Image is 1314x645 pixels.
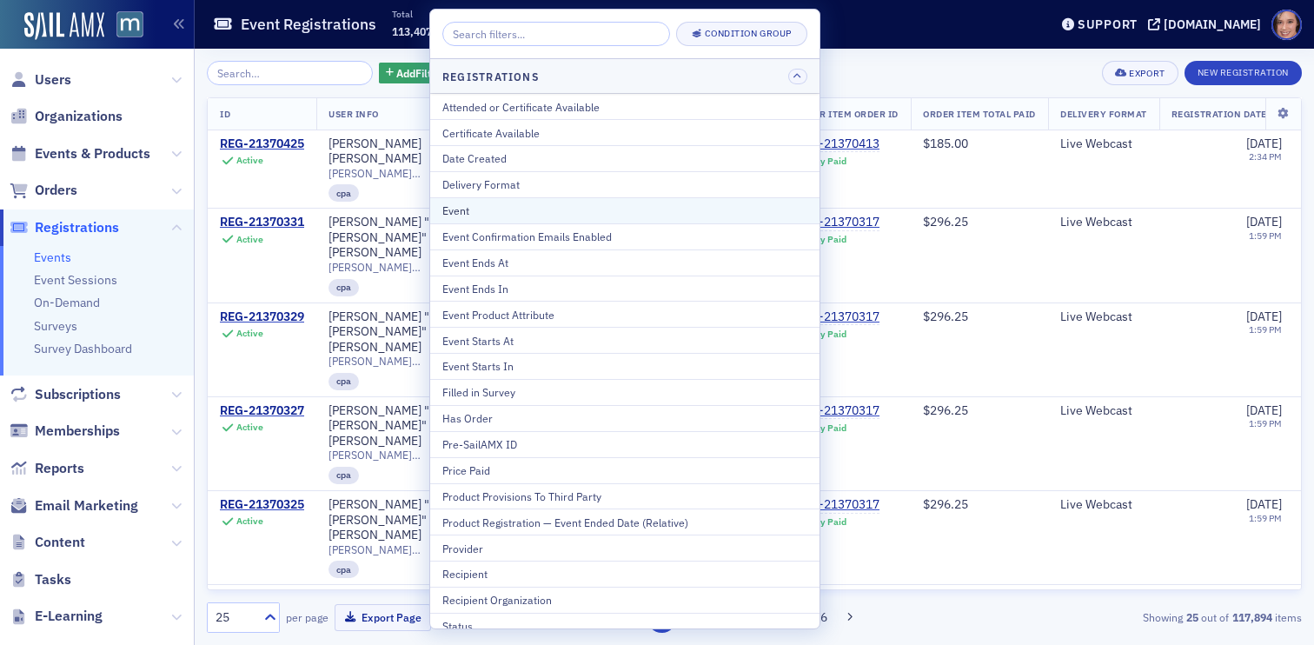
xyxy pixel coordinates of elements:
span: $296.25 [923,309,968,324]
span: $185.00 [923,136,968,151]
span: [DATE] [1246,309,1282,324]
div: cpa [328,184,359,202]
div: Live Webcast [1060,497,1147,513]
p: Total [392,8,432,20]
span: [PERSON_NAME][EMAIL_ADDRESS][DOMAIN_NAME] [328,449,450,462]
a: ORD-21370317 [794,309,879,325]
span: [DATE] [1246,496,1282,512]
button: Date Created [430,145,820,171]
div: Filled in Survey [442,384,807,400]
a: On-Demand [34,295,100,310]
span: Order Item Total Paid [923,108,1036,120]
button: Product Provisions To Third Party [430,483,820,509]
strong: 117,894 [1229,609,1275,625]
button: Recipient Organization [430,587,820,613]
a: E-Learning [10,607,103,626]
span: [DATE] [1246,402,1282,418]
div: Showing out of items [949,609,1302,625]
button: Export Page [335,604,431,631]
div: Fully Paid [805,422,846,434]
span: Tasks [35,570,71,589]
div: Active [236,155,263,166]
label: per page [286,609,328,625]
span: Add Filter [396,65,442,81]
div: cpa [328,561,359,578]
p: Refunded [582,8,628,20]
button: Condition Group [676,22,807,46]
a: ORD-21370317 [794,497,879,513]
div: cpa [328,279,359,296]
span: Orders [35,181,77,200]
a: ORD-21370317 [794,215,879,230]
button: Has Order [430,405,820,431]
a: Organizations [10,107,123,126]
button: Provider [430,535,820,561]
div: Recipient [442,566,807,582]
span: [PERSON_NAME][EMAIL_ADDRESS][DOMAIN_NAME] [328,261,450,274]
button: Filled in Survey [430,379,820,405]
button: Event Confirmation Emails Enabled [430,223,820,249]
span: Reports [35,459,84,478]
a: ORD-21370317 [794,403,879,419]
div: Product Provisions To Third Party [442,489,807,504]
div: Fully Paid [805,329,846,340]
div: Date Created [442,150,807,166]
div: Export [1129,69,1165,78]
img: SailAMX [24,12,104,40]
span: Registration Date [1171,108,1267,120]
button: Certificate Available [430,119,820,145]
div: Live Webcast [1060,309,1147,325]
span: $296.25 [923,214,968,229]
a: Registrations [10,218,119,237]
a: REG-21370329 [220,309,304,325]
a: REG-21370425 [220,136,304,152]
a: Reports [10,459,84,478]
span: [PERSON_NAME][EMAIL_ADDRESS][DOMAIN_NAME] [328,543,450,556]
div: Price Paid [442,462,807,478]
button: Attended or Certificate Available [430,94,820,119]
time: 1:59 PM [1249,512,1282,524]
input: Search… [207,61,373,85]
div: Attended or Certificate Available [442,99,807,115]
a: [PERSON_NAME] "[PERSON_NAME]" [PERSON_NAME] [328,497,450,543]
a: [PERSON_NAME] "[PERSON_NAME]" [PERSON_NAME] [328,215,450,261]
a: ORD-21370413 [794,136,879,152]
button: [DOMAIN_NAME] [1148,18,1267,30]
button: Delivery Format [430,171,820,197]
a: Events & Products [10,144,150,163]
div: cpa [328,373,359,390]
input: Search filters... [442,22,670,46]
div: Active [236,234,263,245]
div: Delivery Format [442,176,807,192]
div: Fully Paid [805,516,846,528]
span: E-Learning [35,607,103,626]
a: New Registration [1185,63,1302,79]
p: Paid [450,8,484,20]
div: Event Starts In [442,358,807,374]
div: Fully Paid [805,156,846,167]
div: Live Webcast [1060,136,1147,152]
span: Order Item Order ID [794,108,899,120]
a: REG-21370327 [220,403,304,419]
a: [PERSON_NAME] [PERSON_NAME] [328,136,450,167]
div: Product Registration — Event Ended Date (Relative) [442,515,807,530]
div: Provider [442,541,807,556]
div: Event Product Attribute [442,307,807,322]
p: Net [647,8,702,20]
div: cpa [328,467,359,484]
a: Surveys [34,318,77,334]
div: Has Order [442,410,807,426]
a: REG-21370331 [220,215,304,230]
div: Event [442,203,807,218]
a: [PERSON_NAME] "[PERSON_NAME]" [PERSON_NAME] [328,309,450,356]
button: Pre-SailAMX ID [430,431,820,457]
time: 1:59 PM [1249,417,1282,429]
